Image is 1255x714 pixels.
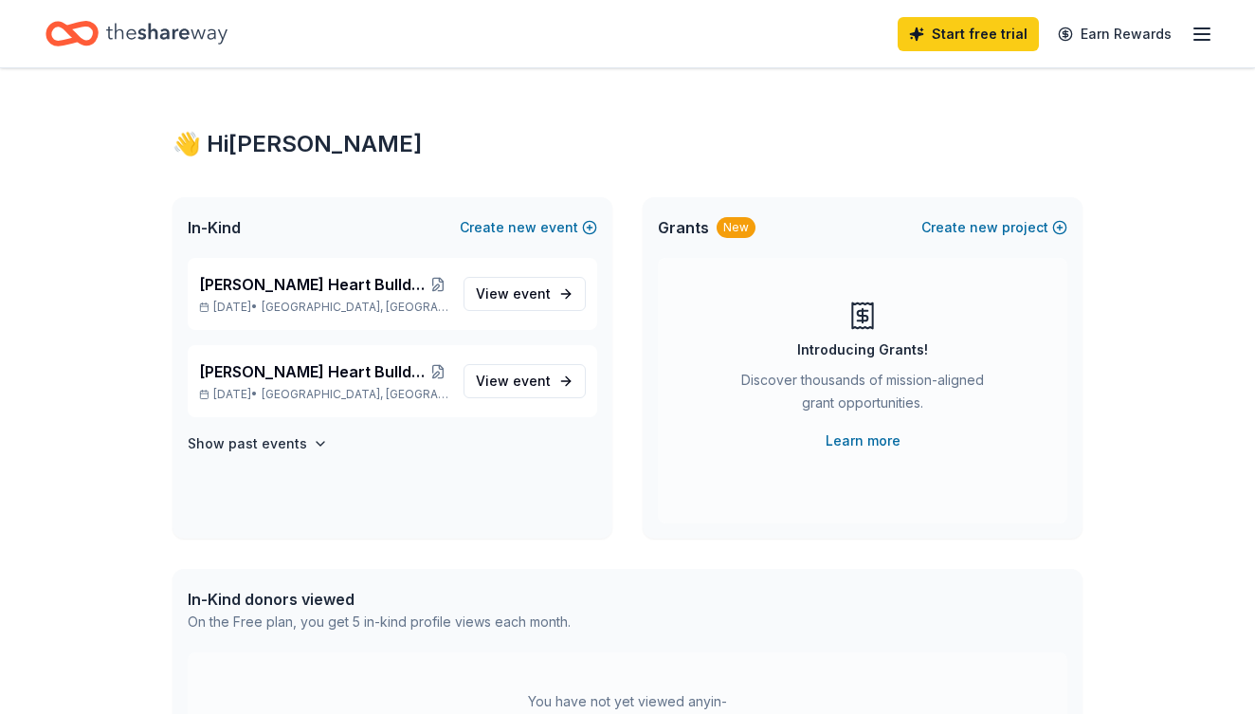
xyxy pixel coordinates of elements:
a: Start free trial [898,17,1039,51]
span: [PERSON_NAME] Heart Bulldog Rescue Fall fundraiser [199,273,427,296]
span: View [476,283,551,305]
button: Createnewproject [921,216,1067,239]
p: [DATE] • [199,387,448,402]
span: [PERSON_NAME] Heart Bulldog Rescue Fall fundraiser [199,360,427,383]
span: [GEOGRAPHIC_DATA], [GEOGRAPHIC_DATA] [262,300,448,315]
div: New [717,217,755,238]
button: Show past events [188,432,328,455]
div: 👋 Hi [PERSON_NAME] [173,129,1082,159]
span: Grants [658,216,709,239]
a: View event [464,277,586,311]
a: Learn more [826,430,900,452]
span: new [508,216,537,239]
div: Discover thousands of mission-aligned grant opportunities. [734,369,991,422]
p: [DATE] • [199,300,448,315]
h4: Show past events [188,432,307,455]
span: event [513,373,551,389]
span: View [476,370,551,393]
span: new [970,216,998,239]
a: Home [45,11,227,56]
div: Introducing Grants! [797,339,928,361]
div: In-Kind donors viewed [188,588,571,611]
span: event [513,285,551,302]
a: Earn Rewards [1046,17,1183,51]
span: [GEOGRAPHIC_DATA], [GEOGRAPHIC_DATA] [262,387,448,402]
span: In-Kind [188,216,241,239]
a: View event [464,364,586,398]
div: On the Free plan, you get 5 in-kind profile views each month. [188,611,571,633]
button: Createnewevent [460,216,597,239]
